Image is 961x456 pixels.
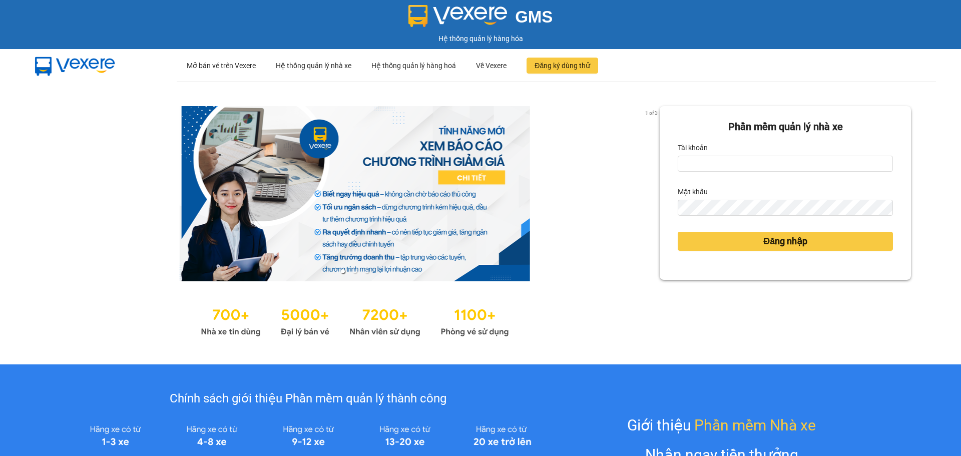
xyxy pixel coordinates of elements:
[678,232,893,251] button: Đăng nhập
[678,200,893,216] input: Mật khẩu
[365,269,369,273] li: slide item 3
[3,33,958,44] div: Hệ thống quản lý hàng hóa
[763,234,807,248] span: Đăng nhập
[642,106,660,119] p: 1 of 3
[515,8,553,26] span: GMS
[201,301,509,339] img: Statistics.png
[276,50,351,82] div: Hệ thống quản lý nhà xe
[371,50,456,82] div: Hệ thống quản lý hàng hoá
[50,106,64,281] button: previous slide / item
[678,119,893,135] div: Phần mềm quản lý nhà xe
[341,269,345,273] li: slide item 1
[678,156,893,172] input: Tài khoản
[476,50,507,82] div: Về Vexere
[694,413,816,437] span: Phần mềm Nhà xe
[67,389,549,408] div: Chính sách giới thiệu Phần mềm quản lý thành công
[353,269,357,273] li: slide item 2
[408,15,553,23] a: GMS
[535,60,590,71] span: Đăng ký dùng thử
[646,106,660,281] button: next slide / item
[408,5,508,27] img: logo 2
[627,413,816,437] div: Giới thiệu
[25,49,125,82] img: mbUUG5Q.png
[678,140,708,156] label: Tài khoản
[678,184,708,200] label: Mật khẩu
[187,50,256,82] div: Mở bán vé trên Vexere
[527,58,598,74] button: Đăng ký dùng thử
